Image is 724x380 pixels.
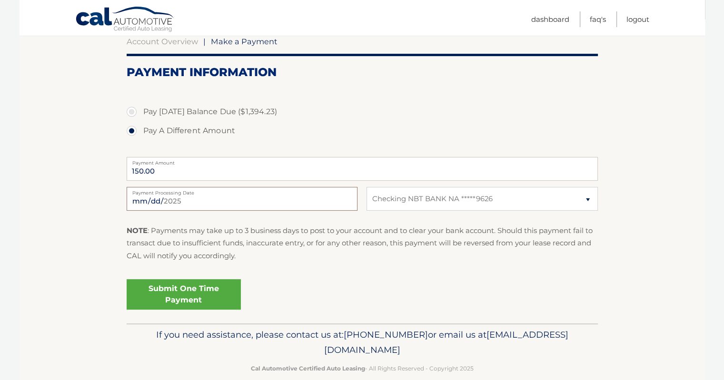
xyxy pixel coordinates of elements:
strong: Cal Automotive Certified Auto Leasing [251,365,365,372]
p: If you need assistance, please contact us at: or email us at [133,327,592,358]
label: Pay [DATE] Balance Due ($1,394.23) [127,102,598,121]
label: Payment Amount [127,157,598,165]
span: Make a Payment [211,37,278,46]
a: Account Overview [127,37,198,46]
label: Payment Processing Date [127,187,357,195]
span: | [203,37,206,46]
span: [EMAIL_ADDRESS][DOMAIN_NAME] [324,329,568,355]
p: : Payments may take up to 3 business days to post to your account and to clear your bank account.... [127,224,598,262]
input: Payment Amount [127,157,598,181]
a: Dashboard [531,11,569,27]
a: FAQ's [590,11,606,27]
a: Submit One Time Payment [127,279,241,310]
strong: NOTE [127,226,148,235]
input: Payment Date [127,187,357,211]
a: Cal Automotive [75,6,175,34]
label: Pay A Different Amount [127,121,598,140]
h2: Payment Information [127,65,598,79]
span: [PHONE_NUMBER] [344,329,428,340]
a: Logout [626,11,649,27]
p: - All Rights Reserved - Copyright 2025 [133,363,592,373]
